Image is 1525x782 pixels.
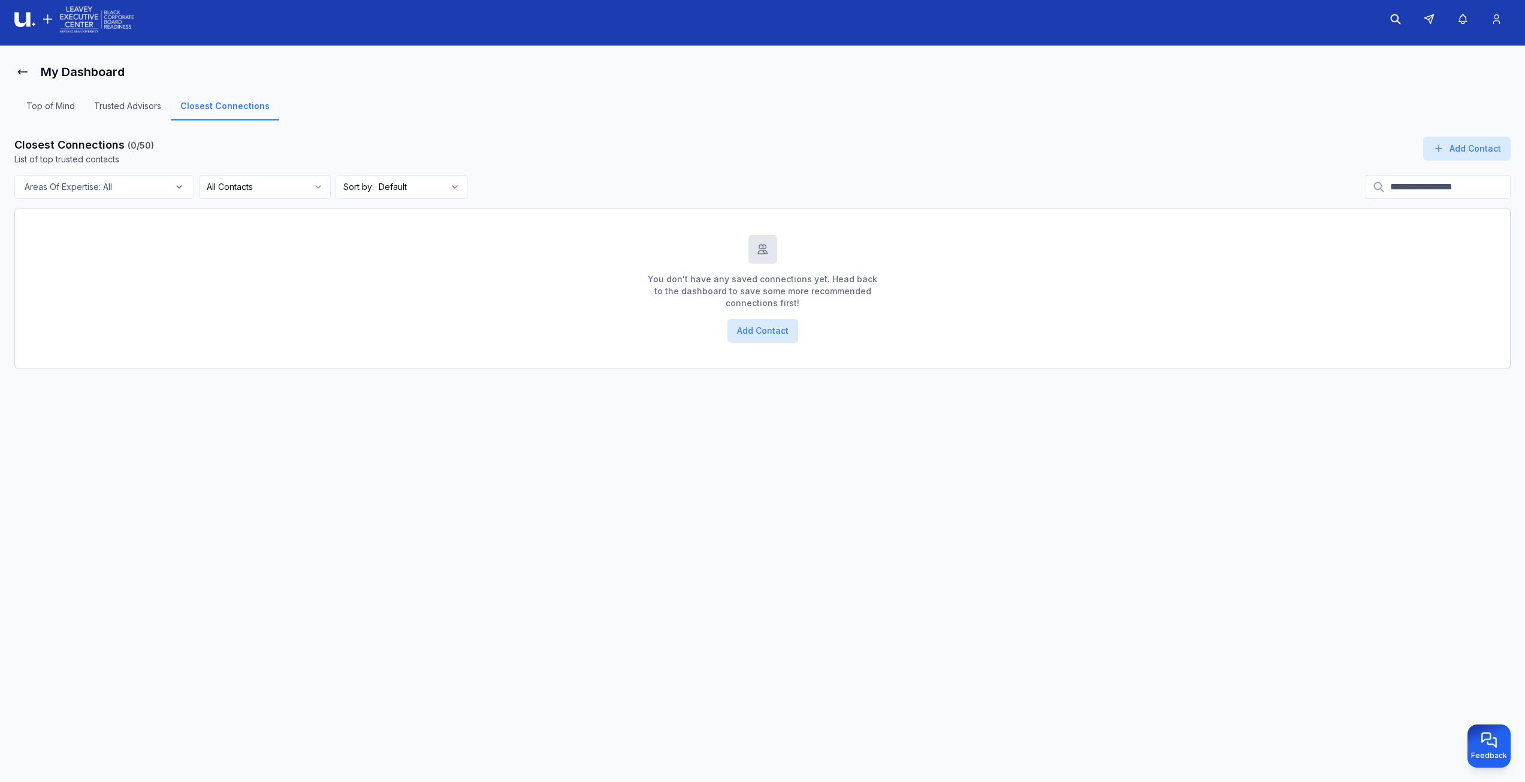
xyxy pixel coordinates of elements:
p: Closest Connections [14,137,154,153]
p: You don't have any saved connections yet. Head back to the dashboard to save some more recommende... [648,273,878,309]
span: Sort by: [343,181,374,193]
p: List of top trusted contacts [14,153,154,165]
span: Areas Of Expertise: All [25,181,112,193]
span: Feedback [1471,751,1507,760]
button: Add Contact [1423,137,1511,161]
h1: My Dashboard [41,64,125,80]
button: Provide feedback [1467,724,1511,768]
img: Logo [14,4,134,35]
a: Closest Connections [171,100,279,120]
span: ( 0 /50) [128,140,154,150]
button: Add Contact [727,319,798,343]
a: Top of Mind [17,100,84,120]
a: Trusted Advisors [84,100,171,120]
button: Areas Of Expertise: All [14,175,194,199]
